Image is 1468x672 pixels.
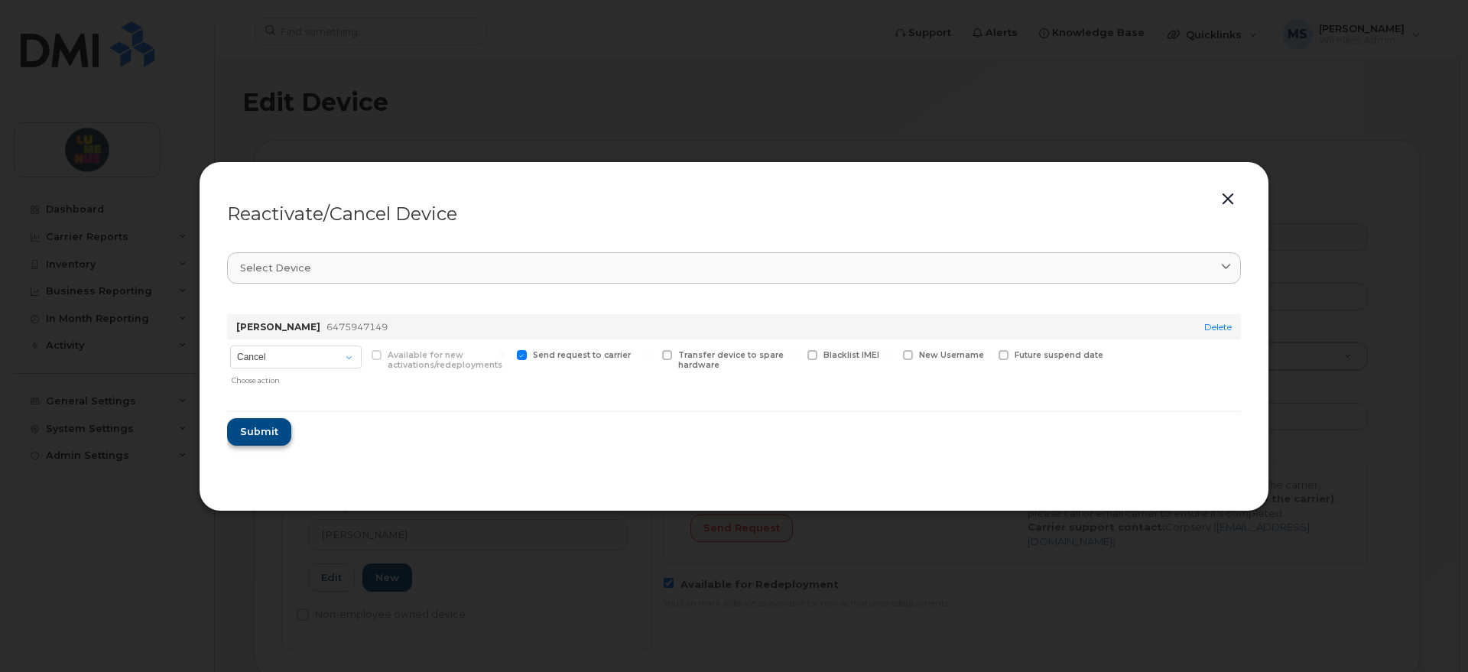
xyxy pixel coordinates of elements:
input: Future suspend date [980,350,988,358]
input: Send request to carrier [499,350,506,358]
span: New Username [919,350,984,360]
input: New Username [885,350,892,358]
span: Future suspend date [1015,350,1103,360]
div: Reactivate/Cancel Device [227,205,1241,223]
input: Blacklist IMEI [789,350,797,358]
span: Blacklist IMEI [823,350,879,360]
span: 6475947149 [326,321,388,333]
span: Available for new activations/redeployments [388,350,502,370]
div: Choose action [232,370,362,386]
button: Submit [227,418,291,446]
span: Send request to carrier [533,350,631,360]
a: Select device [227,252,1241,284]
span: Transfer device to spare hardware [678,350,784,370]
a: Delete [1204,321,1232,333]
input: Available for new activations/redeployments [353,350,361,358]
span: Submit [240,424,278,439]
span: Select device [240,261,311,275]
strong: [PERSON_NAME] [236,321,320,333]
input: Transfer device to spare hardware [644,350,651,358]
